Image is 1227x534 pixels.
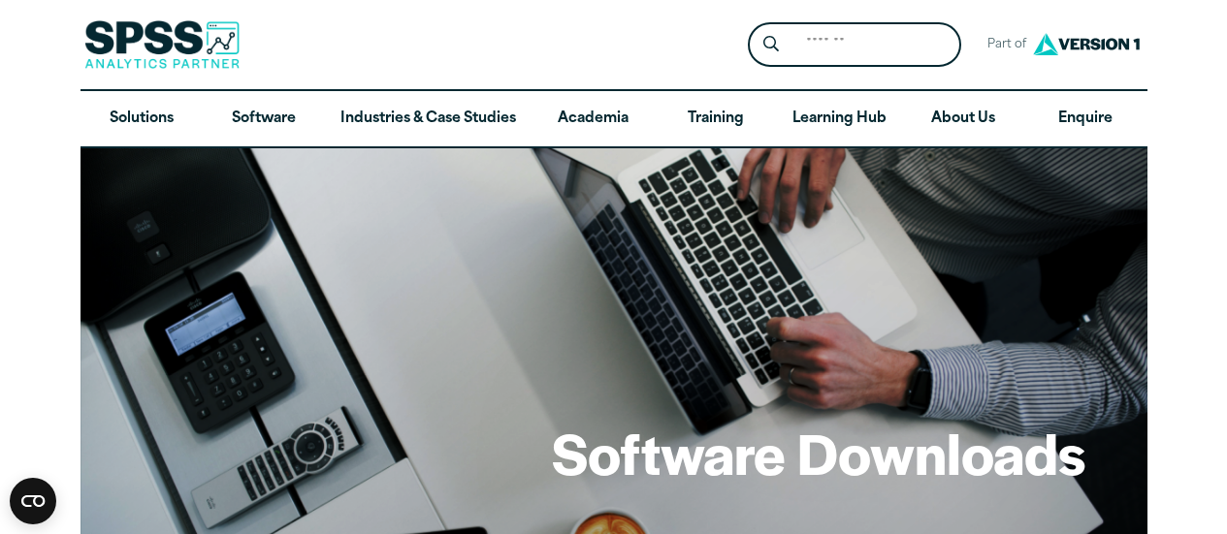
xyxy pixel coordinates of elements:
nav: Desktop version of site main menu [81,91,1147,147]
button: Open CMP widget [10,478,56,524]
svg: Search magnifying glass icon [763,36,779,52]
a: Academia [532,91,654,147]
img: SPSS Analytics Partner [84,20,240,69]
button: Search magnifying glass icon [753,27,789,63]
form: Site Header Search Form [748,22,961,68]
a: Solutions [81,91,203,147]
a: Training [654,91,776,147]
a: Learning Hub [777,91,902,147]
a: Enquire [1024,91,1146,147]
a: About Us [902,91,1024,147]
img: Version1 Logo [1028,26,1145,62]
span: Part of [977,31,1028,59]
a: Software [203,91,325,147]
h1: Software Downloads [552,415,1085,490]
a: Industries & Case Studies [325,91,532,147]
